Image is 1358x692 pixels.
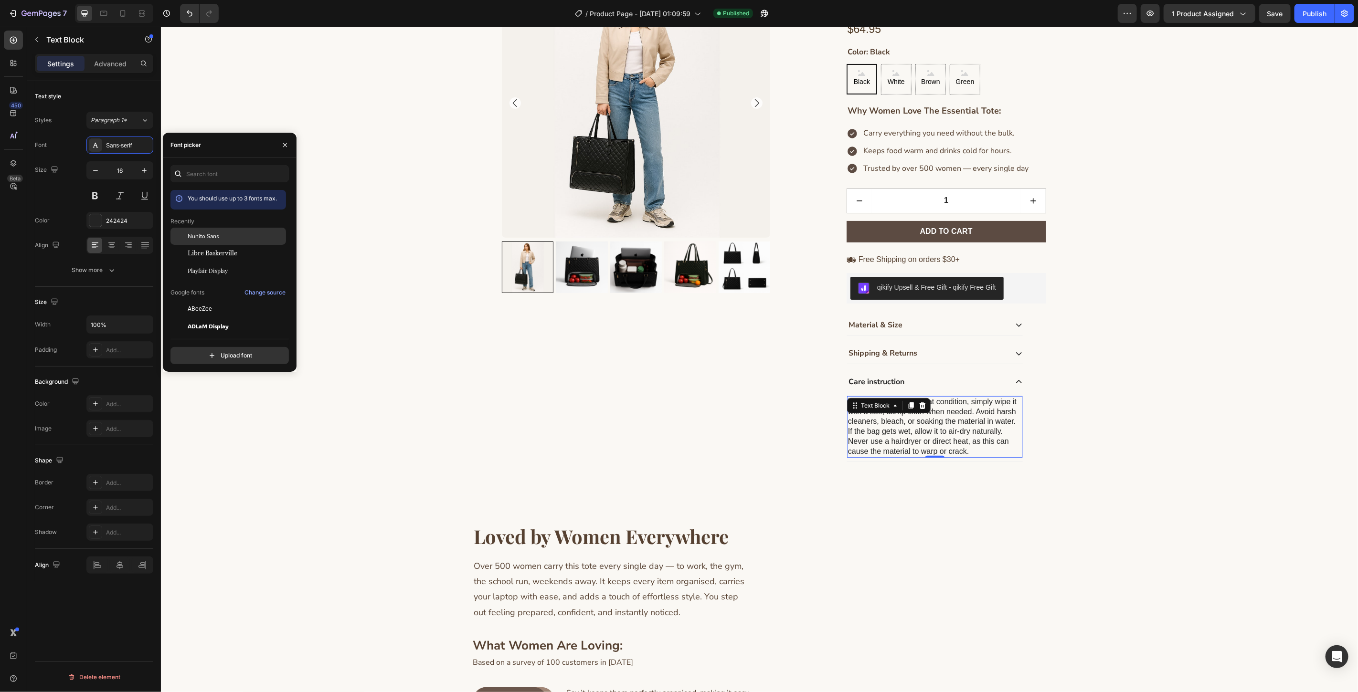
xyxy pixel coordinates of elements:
div: Color [35,216,50,225]
div: Delete element [68,671,120,683]
div: Beta [7,175,23,182]
p: Recently [170,217,194,226]
div: Change source [244,288,286,297]
div: Image [35,424,52,433]
button: 1 product assigned [1164,4,1255,23]
button: Publish [1294,4,1335,23]
input: quantity [711,162,860,186]
p: Trusted by over 500 women — every single day [702,135,868,149]
div: Add... [106,503,151,512]
p: To keep your bag in great condition, simply wipe it with a soft, damp cloth when needed. Avoid ha... [687,370,861,430]
span: / [585,9,588,19]
button: Upload font [170,347,289,364]
span: Playfair Display [188,266,228,275]
div: Width [35,320,51,329]
div: Shadow [35,528,57,536]
span: Published [723,9,749,18]
button: Carousel Next Arrow [590,71,602,82]
div: Undo/Redo [180,4,219,23]
div: Sans-serif [106,141,151,150]
p: Settings [47,59,74,69]
button: Add to cart [686,194,885,216]
h3: What Women Are Loving: [312,609,592,628]
div: Add... [106,346,151,355]
span: Save [1267,10,1283,18]
div: Corner [35,503,54,512]
div: Size [35,164,60,177]
p: Carry everything you need without the bulk. [702,100,868,114]
button: Carousel Back Arrow [349,71,360,82]
button: 7 [4,4,71,23]
p: Say it keeps them perfectly organised, making it easy to find exactly what they need in seconds. [406,661,591,682]
p: Text Block [46,34,127,45]
p: Material & Size [688,294,742,304]
p: Shipping & Returns [688,322,756,332]
button: Change source [244,287,286,298]
div: Font picker [170,141,201,149]
span: 1 product assigned [1172,9,1234,19]
input: Search font [170,165,289,182]
div: Size [35,296,60,309]
button: increment [860,162,885,186]
div: Background [35,376,81,388]
span: Product Page - [DATE] 01:09:59 [590,9,690,19]
legend: Color: Black [686,18,730,33]
span: Nunito Sans [188,232,219,241]
button: Paragraph 1* [86,112,153,129]
div: Border [35,478,53,487]
span: ADLaM Display [188,322,229,330]
strong: Why Women Love The Essential Tote: [687,78,840,90]
div: Add... [106,528,151,537]
p: Keeps food warm and drinks cold for hours. [702,117,868,131]
span: Free Shipping on orders $30+ [698,227,799,239]
div: Rich Text Editor. Editing area: main [686,369,862,431]
div: Styles [35,116,52,125]
span: You should use up to 3 fonts max. [188,195,277,202]
span: Black [691,49,711,61]
video: Your browser does not support the video tag. [682,496,873,592]
span: Paragraph 1* [91,116,127,125]
button: Save [1259,4,1291,23]
span: ABeeZee [188,304,212,313]
div: Add... [106,479,151,487]
span: White [725,49,746,61]
div: Font [35,141,47,149]
div: Show more [72,265,117,275]
p: Advanced [94,59,127,69]
div: 242424 [106,217,151,225]
span: Brown [758,49,781,61]
button: decrement [686,162,711,186]
div: Open Intercom Messenger [1326,645,1348,668]
button: Delete element [35,670,153,685]
p: Over 500 women carry this tote every single day — to work, the gym, the school run, weekends away... [313,532,591,594]
input: Auto [87,316,153,333]
div: Publish [1303,9,1326,19]
div: Shape [35,454,65,467]
p: 7 [63,8,67,19]
div: Align [35,239,62,252]
span: Libre Baskerville [188,249,237,258]
div: Upload font [207,351,252,360]
iframe: Design area [161,27,1358,692]
button: Show more [35,262,153,279]
div: Add to cart [759,200,812,210]
div: Text style [35,92,61,101]
strong: Loved by Women Everywhere [313,497,568,522]
div: Add... [106,400,151,409]
div: Based on a survey of 100 customers in [DATE] [312,630,592,641]
div: Color [35,399,50,408]
div: qikify Upsell & Free Gift - qikify Free Gift [716,256,835,266]
button: qikify Upsell & Free Gift - qikify Free Gift [690,250,843,273]
p: Google fonts [170,288,204,297]
div: Text Block [698,375,731,383]
p: Care instruction [688,350,743,360]
div: Add... [106,425,151,433]
span: Green [793,49,816,61]
div: 450 [9,102,23,109]
div: Align [35,559,62,572]
div: Padding [35,346,57,354]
